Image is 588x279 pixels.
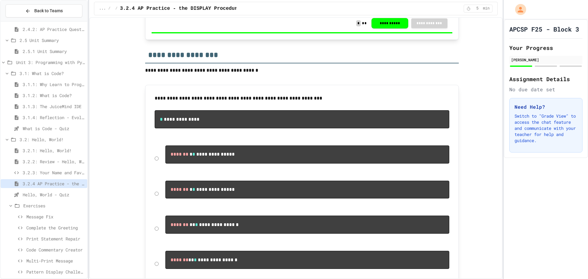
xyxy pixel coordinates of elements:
span: 3.2.4 AP Practice - the DISPLAY Procedure [120,5,241,12]
span: Multi-Print Message [26,258,85,264]
p: Switch to "Grade View" to access the chat feature and communicate with your teacher for help and ... [514,113,577,144]
h1: APCSP F25 - Block 3 [509,25,579,33]
span: Back to Teams [34,8,63,14]
span: 2.4.2: AP Practice Questions [23,26,85,32]
span: 3.1.3: The JuiceMind IDE [23,103,85,110]
span: Message Fix [26,213,85,220]
span: 3.2.3: Your Name and Favorite Movie [23,169,85,176]
span: 3.1: What is Code? [20,70,85,77]
span: min [483,6,490,11]
h3: Need Help? [514,103,577,111]
span: 3.2.1: Hello, World! [23,147,85,154]
span: Code Commentary Creator [26,247,85,253]
span: 5 [473,6,482,11]
button: Back to Teams [6,4,82,17]
span: 3.2.2: Review - Hello, World! [23,158,85,165]
div: No due date set [509,86,582,93]
h2: Assignment Details [509,75,582,83]
span: 3.1.2: What is Code? [23,92,85,99]
span: / [115,6,118,11]
span: / [108,6,110,11]
span: Complete the Greeting [26,224,85,231]
span: What is Code - Quiz [23,125,85,132]
h2: Your Progress [509,43,582,52]
span: Exercises [23,202,85,209]
span: Hello, World - Quiz [23,191,85,198]
div: [PERSON_NAME] [511,57,581,62]
span: 3.2.4 AP Practice - the DISPLAY Procedure [23,180,85,187]
span: 3.2: Hello, World! [20,136,85,143]
span: 2.5.1 Unit Summary [23,48,85,55]
span: Pattern Display Challenge [26,269,85,275]
span: 3.1.4: Reflection - Evolving Technology [23,114,85,121]
span: 3.1.1: Why Learn to Program? [23,81,85,88]
span: 2.5 Unit Summary [20,37,85,43]
span: ... [99,6,106,11]
span: Unit 3: Programming with Python [16,59,85,66]
div: My Account [509,2,528,17]
span: Print Statement Repair [26,236,85,242]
